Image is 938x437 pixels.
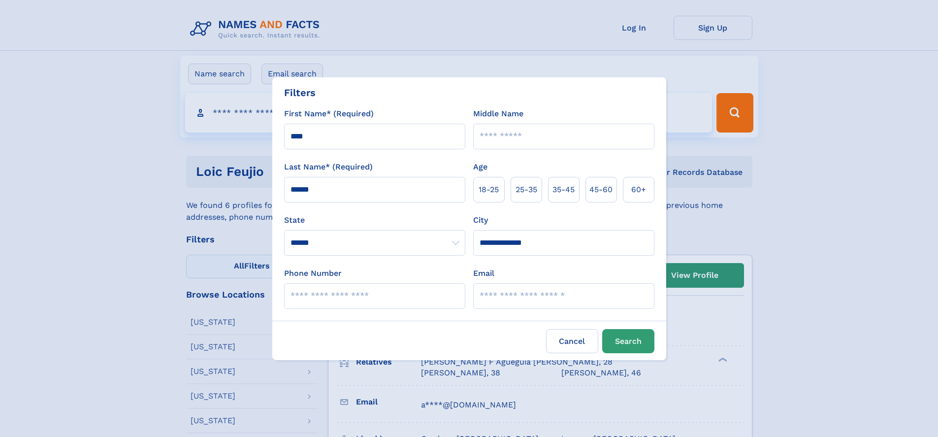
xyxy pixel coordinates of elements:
span: 60+ [631,184,646,196]
label: Email [473,268,494,279]
label: Middle Name [473,108,523,120]
span: 45‑60 [589,184,613,196]
span: 35‑45 [552,184,575,196]
button: Search [602,329,654,353]
span: 25‑35 [516,184,537,196]
span: 18‑25 [479,184,499,196]
label: Cancel [546,329,598,353]
label: City [473,214,488,226]
label: Phone Number [284,268,342,279]
div: Filters [284,85,316,100]
label: Last Name* (Required) [284,161,373,173]
label: Age [473,161,487,173]
label: State [284,214,465,226]
label: First Name* (Required) [284,108,374,120]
